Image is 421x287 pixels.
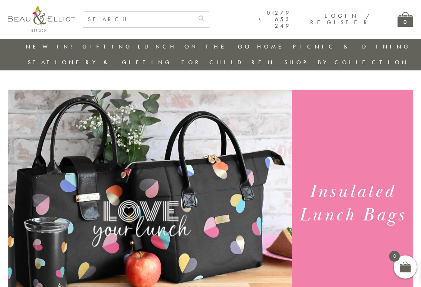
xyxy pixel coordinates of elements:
a: Shop by collection [284,58,409,66]
input: SEARCH [83,12,194,27]
a: 01279 653 249 [259,10,291,30]
a: Picnic & Dining [293,43,411,50]
span: 0 [389,251,400,262]
a: Stationery & Gifting [28,58,172,66]
img: logo [8,6,75,32]
a: For Children [181,58,275,66]
a: 0 [398,12,413,27]
a: Gifting [82,43,132,50]
a: New in! [26,43,77,50]
h1: Insulated Lunch Bags [298,180,408,227]
a: Lunch On The Go [138,43,252,50]
a: Login / Register [310,12,371,26]
a: Home [257,43,288,50]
